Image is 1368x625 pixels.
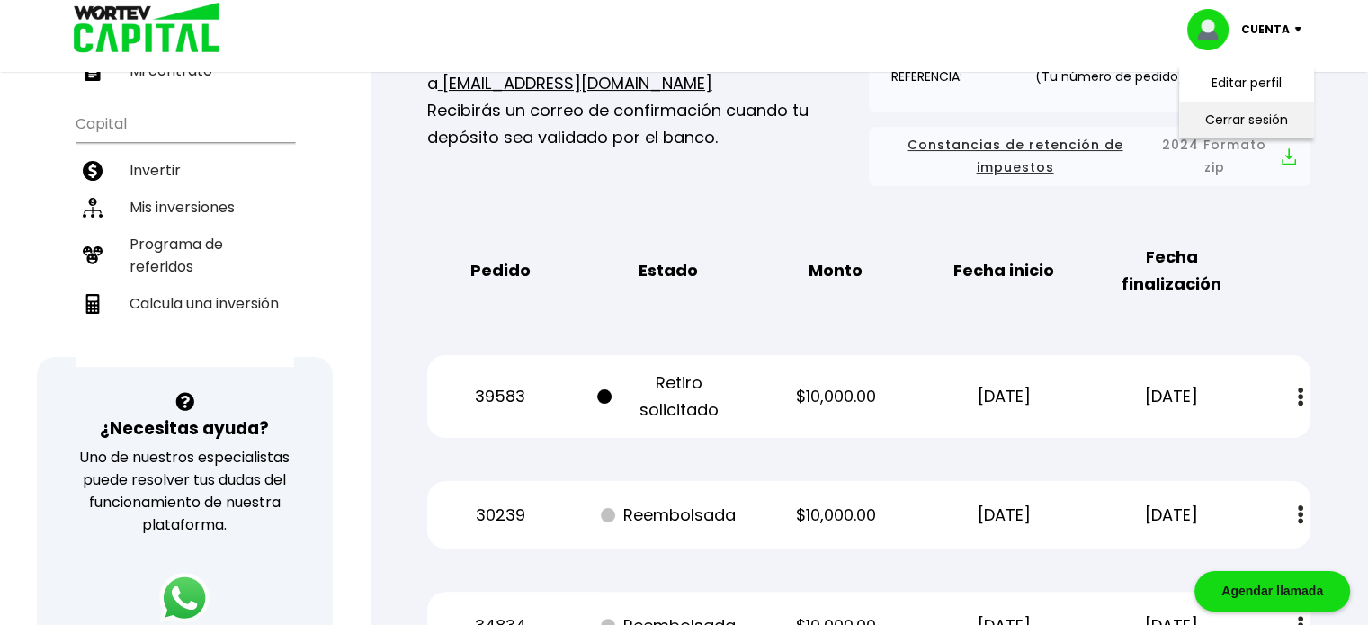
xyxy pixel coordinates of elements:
b: Pedido [469,257,530,284]
p: Cuenta [1241,16,1290,43]
p: [DATE] [1101,383,1242,410]
p: [DATE] [933,383,1074,410]
p: 30239 [429,502,570,529]
img: calculadora-icon.17d418c4.svg [83,294,103,314]
button: Constancias de retención de impuestos2024 Formato zip [883,134,1296,179]
p: [DATE] [1101,502,1242,529]
b: Fecha finalización [1101,244,1242,298]
h3: ¿Necesitas ayuda? [100,415,269,442]
p: REFERENCIA: [891,63,1019,90]
p: $10,000.00 [765,502,907,529]
a: Calcula una inversión [76,285,294,322]
p: 39583 [429,383,570,410]
a: [EMAIL_ADDRESS][DOMAIN_NAME] [438,72,712,94]
b: Monto [809,257,863,284]
ul: Capital [76,103,294,367]
img: profile-image [1187,9,1241,50]
p: (Tu número de pedido) [1035,63,1185,90]
img: logos_whatsapp-icon.242b2217.svg [159,573,210,623]
p: Recuerda enviar tu comprobante de tu transferencia a Recibirás un correo de confirmación cuando t... [427,43,869,151]
p: Reembolsada [597,502,738,529]
span: Constancias de retención de impuestos [883,134,1147,179]
a: Programa de referidos [76,226,294,285]
b: Estado [639,257,698,284]
a: Editar perfil [1212,74,1282,93]
a: Mis inversiones [76,189,294,226]
p: [DATE] [933,502,1074,529]
p: Retiro solicitado [597,370,738,424]
b: Fecha inicio [953,257,1054,284]
img: icon-down [1290,27,1314,32]
li: Cerrar sesión [1175,102,1319,138]
div: Agendar llamada [1194,571,1350,612]
img: inversiones-icon.6695dc30.svg [83,198,103,218]
a: Invertir [76,152,294,189]
p: $10,000.00 [765,383,907,410]
p: Uno de nuestros especialistas puede resolver tus dudas del funcionamiento de nuestra plataforma. [60,446,309,536]
img: recomiendanos-icon.9b8e9327.svg [83,246,103,265]
img: invertir-icon.b3b967d7.svg [83,161,103,181]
